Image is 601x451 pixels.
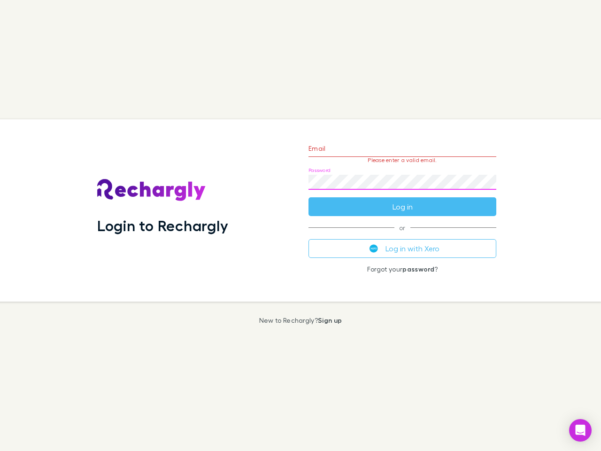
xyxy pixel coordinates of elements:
[308,265,496,273] p: Forgot your ?
[308,157,496,163] p: Please enter a valid email.
[308,227,496,228] span: or
[97,217,228,234] h1: Login to Rechargly
[308,239,496,258] button: Log in with Xero
[318,316,342,324] a: Sign up
[259,317,342,324] p: New to Rechargly?
[308,197,496,216] button: Log in
[308,167,331,174] label: Password
[370,244,378,253] img: Xero's logo
[569,419,592,442] div: Open Intercom Messenger
[402,265,434,273] a: password
[97,179,206,202] img: Rechargly's Logo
